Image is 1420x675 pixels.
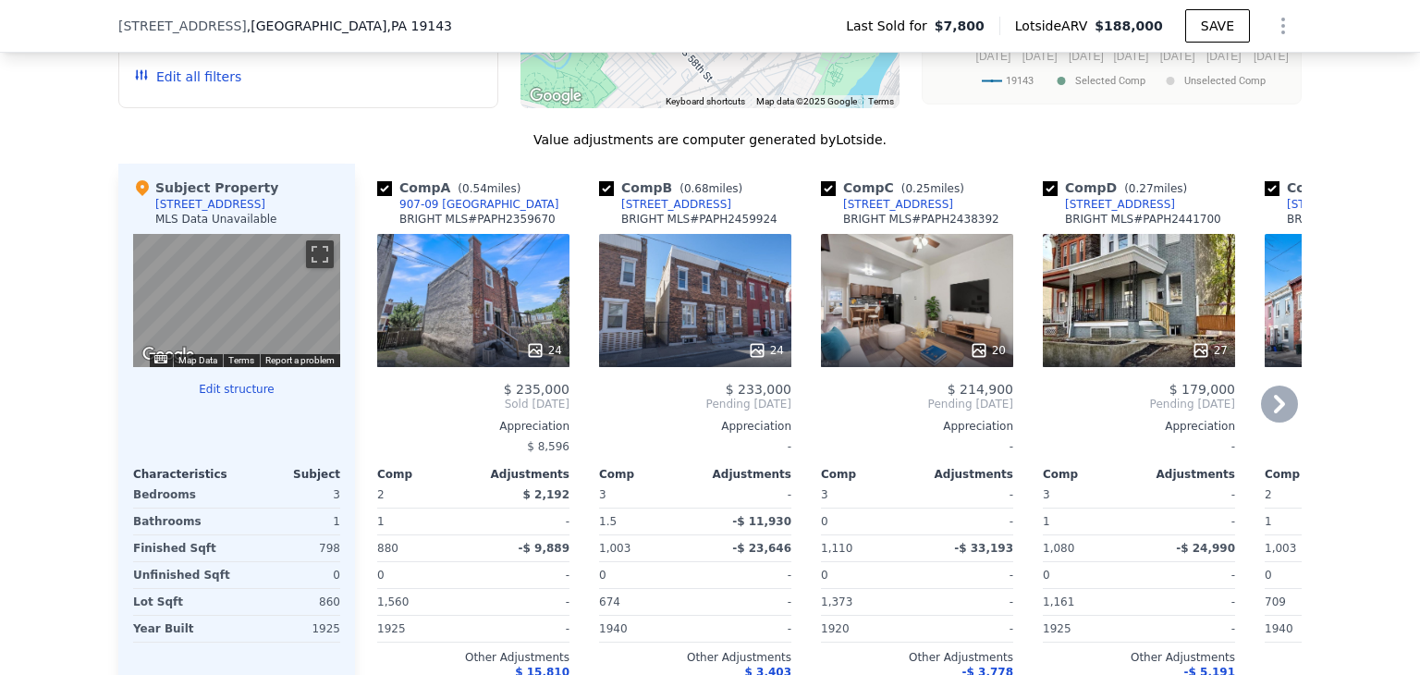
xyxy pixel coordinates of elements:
div: - [699,589,791,615]
span: $7,800 [935,17,985,35]
text: [DATE] [976,50,1011,63]
div: 1925 [1043,616,1135,642]
span: 3 [599,488,606,501]
div: - [1043,434,1235,460]
a: Terms (opens in new tab) [228,355,254,365]
span: 0.25 [905,182,930,195]
text: [DATE] [1069,50,1104,63]
div: 27 [1192,341,1228,360]
div: [STREET_ADDRESS] [1065,197,1175,212]
div: - [1143,589,1235,615]
div: BRIGHT MLS # PAPH2359670 [399,212,556,227]
div: - [1143,482,1235,508]
div: Adjustments [695,467,791,482]
span: 1,373 [821,595,852,608]
span: 0 [1265,569,1272,582]
span: $188,000 [1095,18,1163,33]
div: Other Adjustments [1043,650,1235,665]
span: , [GEOGRAPHIC_DATA] [247,17,452,35]
div: 1 [1043,509,1135,534]
button: Keyboard shortcuts [666,95,745,108]
div: 798 [240,535,340,561]
div: 860 [240,589,340,615]
span: 674 [599,595,620,608]
span: 1,161 [1043,595,1074,608]
span: 2 [377,488,385,501]
a: Open this area in Google Maps (opens a new window) [138,343,199,367]
span: $ 233,000 [726,382,791,397]
img: Google [138,343,199,367]
span: 880 [377,542,398,555]
span: 2 [1265,488,1272,501]
span: Map data ©2025 Google [756,96,857,106]
div: Value adjustments are computer generated by Lotside . [118,130,1302,149]
span: $ 235,000 [504,382,569,397]
span: -$ 33,193 [954,542,1013,555]
span: 0.27 [1129,182,1154,195]
a: [STREET_ADDRESS] [1043,197,1175,212]
text: [DATE] [1022,50,1058,63]
div: Lot Sqft [133,589,233,615]
div: Other Adjustments [599,650,791,665]
span: 0 [821,569,828,582]
div: - [477,589,569,615]
span: 709 [1265,595,1286,608]
div: [STREET_ADDRESS] [155,197,265,212]
div: Other Adjustments [377,650,569,665]
span: ( miles) [894,182,972,195]
span: ( miles) [450,182,528,195]
span: -$ 9,889 [519,542,569,555]
div: - [477,616,569,642]
div: 20 [970,341,1006,360]
span: $ 8,596 [527,440,569,453]
button: Toggle fullscreen view [306,240,334,268]
button: SAVE [1185,9,1250,43]
div: Adjustments [1139,467,1235,482]
div: - [477,509,569,534]
div: 1 [240,509,340,534]
span: -$ 11,930 [732,515,791,528]
a: 907-09 [GEOGRAPHIC_DATA] [377,197,558,212]
span: 1,003 [1265,542,1296,555]
span: 1,003 [599,542,630,555]
div: - [921,562,1013,588]
span: Pending [DATE] [599,397,791,411]
div: Finished Sqft [133,535,233,561]
text: Selected Comp [1075,75,1145,87]
div: BRIGHT MLS # PAPH2459924 [621,212,777,227]
div: Subject [237,467,340,482]
div: Comp [377,467,473,482]
div: Map [133,234,340,367]
text: [DATE] [1160,50,1195,63]
div: Comp [821,467,917,482]
span: 0.54 [462,182,487,195]
div: Unfinished Sqft [133,562,233,588]
div: Comp [1265,467,1361,482]
span: Lotside ARV [1015,17,1095,35]
div: Bedrooms [133,482,233,508]
span: Sold [DATE] [377,397,569,411]
text: [DATE] [1254,50,1289,63]
div: Appreciation [599,419,791,434]
span: 1,560 [377,595,409,608]
div: - [921,509,1013,534]
div: - [921,482,1013,508]
div: - [699,482,791,508]
button: Keyboard shortcuts [154,355,167,363]
button: Edit structure [133,382,340,397]
span: , PA 19143 [386,18,452,33]
div: 1925 [240,616,340,642]
div: - [821,434,1013,460]
div: Comp B [599,178,750,197]
span: 3 [1043,488,1050,501]
div: 3 [240,482,340,508]
div: - [921,616,1013,642]
div: Other Adjustments [821,650,1013,665]
div: Appreciation [821,419,1013,434]
span: Pending [DATE] [821,397,1013,411]
div: Subject Property [133,178,278,197]
text: 19143 [1006,75,1034,87]
div: Characteristics [133,467,237,482]
div: 0 [821,509,913,534]
div: [STREET_ADDRESS] [621,197,731,212]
